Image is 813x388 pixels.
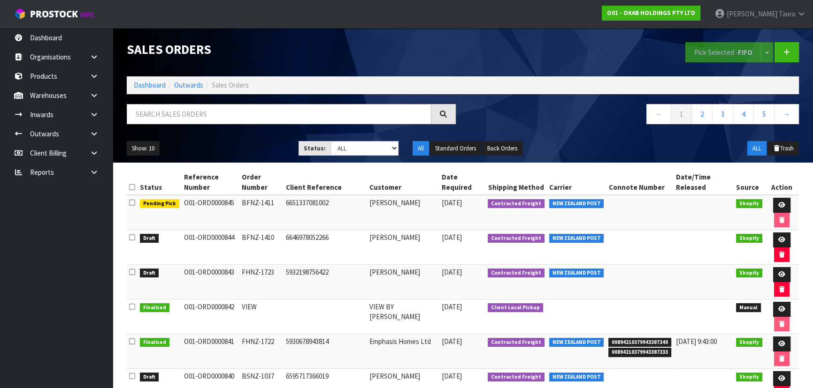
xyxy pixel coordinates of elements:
button: All [413,141,429,156]
strong: O01 - OKAB HOLDINGS PTY LTD [607,9,695,17]
button: Trash [767,141,799,156]
a: Dashboard [134,81,166,90]
strong: Status: [304,144,326,152]
a: 2 [691,104,713,124]
td: 5930678943814 [284,334,367,369]
span: 00894210379943387333 [608,348,671,357]
span: Client Local Pickup [488,303,543,313]
small: WMS [80,10,94,19]
button: ALL [747,141,767,156]
td: BFNZ-1410 [239,230,284,265]
td: [PERSON_NAME] [367,195,439,230]
span: [DATE] 9:43:00 [676,337,717,346]
span: [DATE] [442,337,462,346]
th: Connote Number [606,170,674,195]
span: Contracted Freight [488,234,545,243]
span: [DATE] [442,302,462,311]
span: Contracted Freight [488,269,545,278]
span: NEW ZEALAND POST [549,199,604,209]
button: Pick Selected -FIFO [685,42,761,62]
td: BFNZ-1411 [239,195,284,230]
nav: Page navigation [470,104,799,127]
span: [DATE] [442,372,462,381]
th: Status [138,170,182,195]
button: Show: 10 [127,141,160,156]
span: Contracted Freight [488,338,545,347]
span: Finalised [140,303,169,313]
td: O01-ORD0000844 [182,230,240,265]
th: Order Number [239,170,284,195]
span: Draft [140,234,159,243]
a: O01 - OKAB HOLDINGS PTY LTD [602,6,700,21]
span: [PERSON_NAME] [727,9,777,18]
th: Customer [367,170,439,195]
span: NEW ZEALAND POST [549,373,604,382]
th: Source [734,170,765,195]
td: O01-ORD0000842 [182,299,240,334]
button: Standard Orders [430,141,481,156]
span: Shopify [736,199,762,209]
a: → [774,104,799,124]
a: 4 [733,104,754,124]
strong: FIFO [738,48,752,57]
th: Carrier [547,170,606,195]
span: NEW ZEALAND POST [549,234,604,243]
span: ProStock [30,8,78,20]
span: Contracted Freight [488,373,545,382]
th: Date/Time Released [674,170,734,195]
td: Emphasis Homes Ltd [367,334,439,369]
td: [PERSON_NAME] [367,265,439,299]
th: Reference Number [182,170,240,195]
span: Manual [736,303,761,313]
td: VIEW [239,299,284,334]
span: [DATE] [442,233,462,242]
td: FHNZ-1723 [239,265,284,299]
th: Date Required [439,170,485,195]
span: Shopify [736,338,762,347]
span: NEW ZEALAND POST [549,269,604,278]
button: Back Orders [482,141,522,156]
td: O01-ORD0000845 [182,195,240,230]
span: Sales Orders [212,81,249,90]
th: Shipping Method [485,170,547,195]
span: 00894210379943387340 [608,338,671,347]
h1: Sales Orders [127,42,456,56]
th: Client Reference [284,170,367,195]
td: 6646978052266 [284,230,367,265]
span: Finalised [140,338,169,347]
td: O01-ORD0000841 [182,334,240,369]
span: NEW ZEALAND POST [549,338,604,347]
span: Shopify [736,373,762,382]
img: cube-alt.png [14,8,26,20]
span: Contracted Freight [488,199,545,209]
td: VIEW BY [PERSON_NAME] [367,299,439,334]
a: 1 [671,104,692,124]
input: Search sales orders [127,104,431,124]
td: O01-ORD0000843 [182,265,240,299]
span: [DATE] [442,268,462,276]
a: ← [646,104,671,124]
td: 6651337081002 [284,195,367,230]
a: 3 [712,104,733,124]
span: [DATE] [442,198,462,207]
span: Draft [140,269,159,278]
span: Taoro [779,9,796,18]
span: Draft [140,373,159,382]
td: FHNZ-1722 [239,334,284,369]
td: [PERSON_NAME] [367,230,439,265]
td: 5932198756422 [284,265,367,299]
span: Shopify [736,234,762,243]
span: Pending Pick [140,199,179,209]
span: Shopify [736,269,762,278]
a: 5 [753,104,775,124]
th: Action [765,170,799,195]
a: Outwards [174,81,203,90]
